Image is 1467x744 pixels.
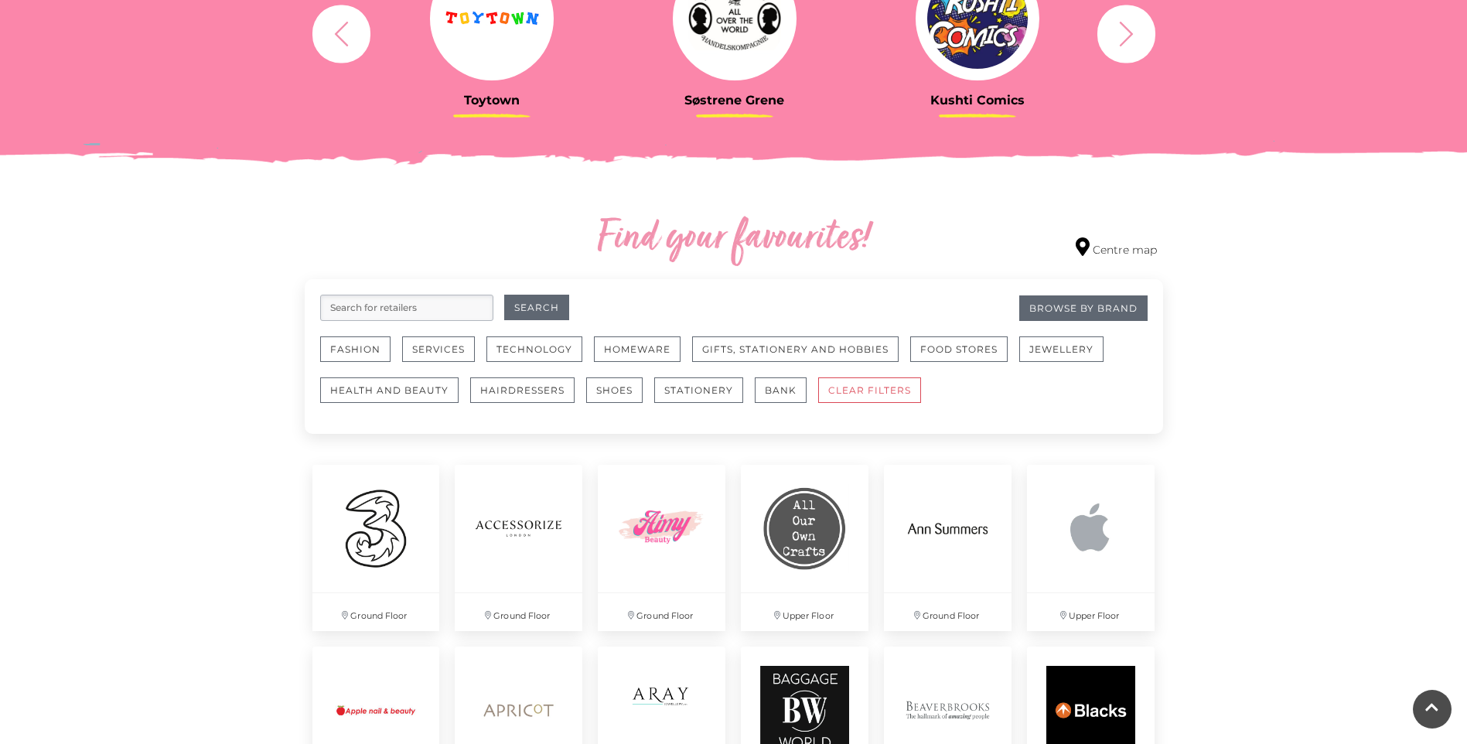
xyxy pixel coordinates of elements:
p: Upper Floor [741,593,868,631]
p: Ground Floor [312,593,440,631]
a: CLEAR FILTERS [818,377,933,418]
a: Technology [486,336,594,377]
input: Search for retailers [320,295,493,321]
h3: Søstrene Grene [625,93,844,108]
button: Health and Beauty [320,377,459,403]
button: Services [402,336,475,362]
a: Upper Floor [1019,457,1162,639]
a: Browse By Brand [1019,295,1148,321]
a: Ground Floor [305,457,448,639]
a: Upper Floor [733,457,876,639]
a: Homeware [594,336,692,377]
a: Shoes [586,377,654,418]
a: Bank [755,377,818,418]
button: Search [504,295,569,320]
a: Ground Floor [447,457,590,639]
button: Stationery [654,377,743,403]
button: Homeware [594,336,681,362]
button: Gifts, Stationery and Hobbies [692,336,899,362]
a: Ground Floor [876,457,1019,639]
p: Ground Floor [598,593,725,631]
button: Shoes [586,377,643,403]
a: Centre map [1076,237,1157,258]
button: Hairdressers [470,377,575,403]
a: Jewellery [1019,336,1115,377]
button: Technology [486,336,582,362]
p: Ground Floor [884,593,1012,631]
button: Food Stores [910,336,1008,362]
a: Services [402,336,486,377]
a: Stationery [654,377,755,418]
button: Bank [755,377,807,403]
h3: Kushti Comics [868,93,1087,108]
p: Ground Floor [455,593,582,631]
a: Ground Floor [590,457,733,639]
a: Fashion [320,336,402,377]
a: Hairdressers [470,377,586,418]
button: Jewellery [1019,336,1104,362]
a: Food Stores [910,336,1019,377]
h3: Toytown [382,93,602,108]
a: Health and Beauty [320,377,470,418]
a: Gifts, Stationery and Hobbies [692,336,910,377]
h2: Find your favourites! [452,214,1016,264]
button: CLEAR FILTERS [818,377,921,403]
button: Fashion [320,336,391,362]
p: Upper Floor [1027,593,1155,631]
